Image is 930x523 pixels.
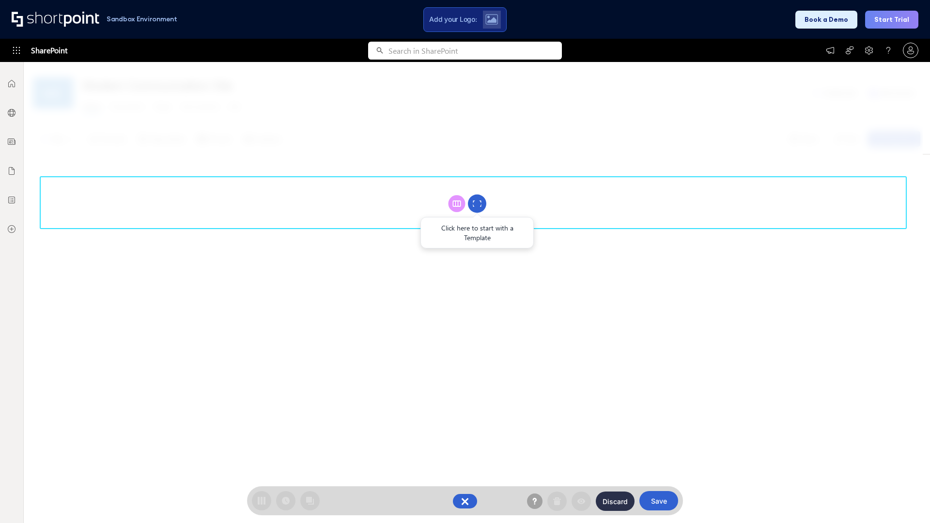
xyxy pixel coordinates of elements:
[596,492,635,511] button: Discard
[429,15,477,24] span: Add your Logo:
[31,39,67,62] span: SharePoint
[107,16,177,22] h1: Sandbox Environment
[639,491,678,510] button: Save
[865,11,918,29] button: Start Trial
[485,14,498,25] img: Upload logo
[795,11,857,29] button: Book a Demo
[882,477,930,523] iframe: Chat Widget
[388,42,562,60] input: Search in SharePoint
